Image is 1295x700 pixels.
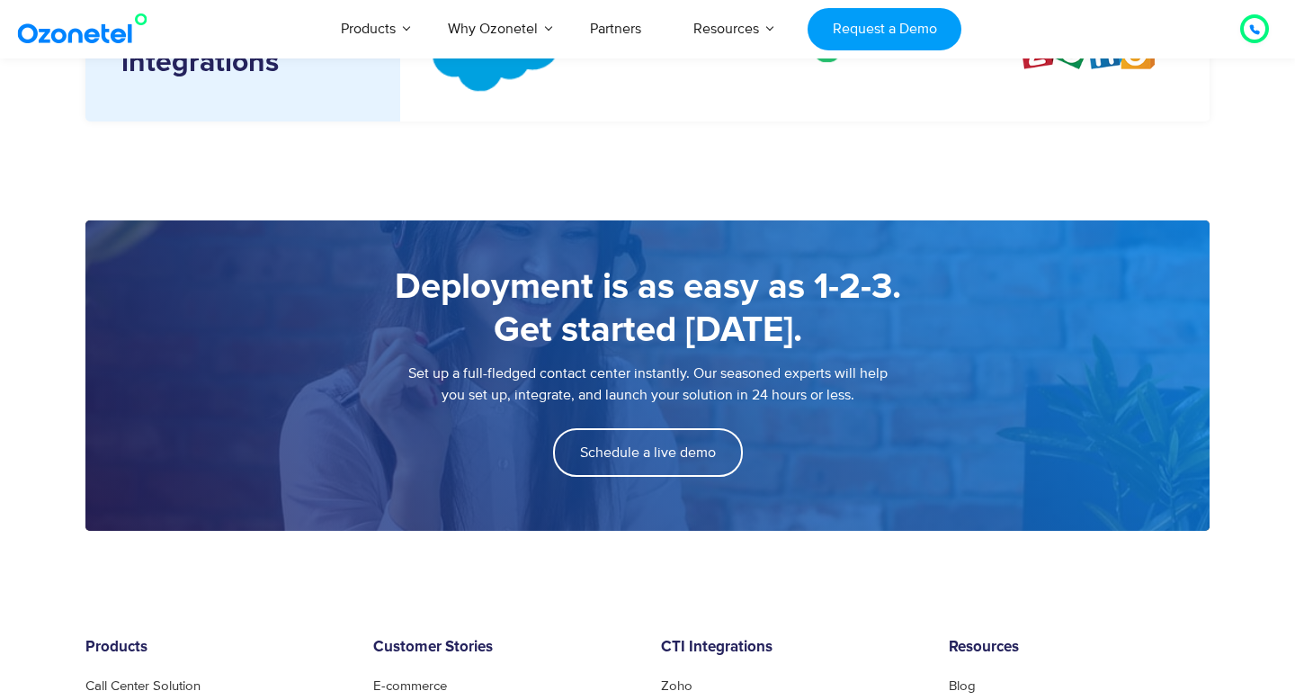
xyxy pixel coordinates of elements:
p: Set up a full-fledged contact center instantly. Our seasoned experts will help you set up, integr... [121,363,1174,406]
span: Schedule a live demo [580,445,716,460]
h6: Customer Stories [373,639,634,657]
h5: Deployment is as easy as 1-2-3. Get started [DATE]. [121,265,1174,352]
a: Schedule a live demo [553,428,743,477]
a: E-commerce [373,679,447,693]
h6: Products [85,639,346,657]
a: Zoho [661,679,692,693]
a: Blog [949,679,976,693]
h6: Resources [949,639,1210,657]
a: Request a Demo [808,8,961,50]
a: Call Center Solution [85,679,201,693]
h6: CTI Integrations [661,639,922,657]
